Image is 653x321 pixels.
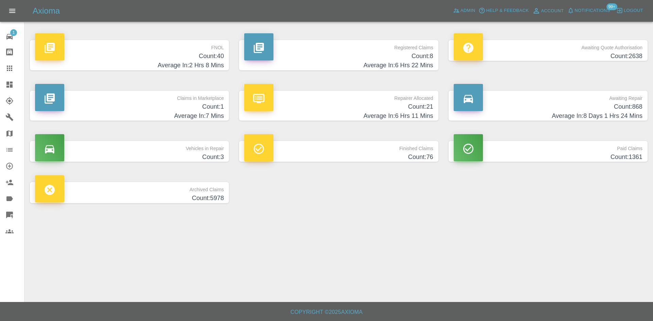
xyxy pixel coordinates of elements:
[239,141,438,162] a: Finished ClaimsCount:76
[566,5,612,16] button: Notifications
[30,40,229,70] a: FNOLCount:40Average In:2 Hrs 8 Mins
[35,102,224,111] h4: Count: 1
[449,141,648,162] a: Paid ClaimsCount:1361
[239,91,438,121] a: Repairer AllocatedCount:21Average In:6 Hrs 11 Mins
[477,5,530,16] button: Help & Feedback
[35,52,224,61] h4: Count: 40
[35,182,224,194] p: Archived Claims
[454,111,642,121] h4: Average In: 8 Days 1 Hrs 24 Mins
[615,5,645,16] button: Logout
[33,5,60,16] h5: Axioma
[4,3,20,19] button: Open drawer
[454,52,642,61] h4: Count: 2638
[244,111,433,121] h4: Average In: 6 Hrs 11 Mins
[541,7,564,15] span: Account
[451,5,477,16] a: Admin
[244,40,433,52] p: Registered Claims
[35,61,224,70] h4: Average In: 2 Hrs 8 Mins
[531,5,566,16] a: Account
[35,91,224,102] p: Claims in Marketplace
[239,40,438,70] a: Registered ClaimsCount:8Average In:6 Hrs 22 Mins
[244,61,433,70] h4: Average In: 6 Hrs 22 Mins
[454,102,642,111] h4: Count: 868
[454,153,642,162] h4: Count: 1361
[30,91,229,121] a: Claims in MarketplaceCount:1Average In:7 Mins
[461,7,475,15] span: Admin
[449,91,648,121] a: Awaiting RepairCount:868Average In:8 Days 1 Hrs 24 Mins
[624,7,643,15] span: Logout
[35,194,224,203] h4: Count: 5978
[30,141,229,162] a: Vehicles in RepairCount:3
[244,91,433,102] p: Repairer Allocated
[244,52,433,61] h4: Count: 8
[575,7,610,15] span: Notifications
[30,182,229,203] a: Archived ClaimsCount:5978
[244,153,433,162] h4: Count: 76
[449,40,648,61] a: Awaiting Quote AuthorisationCount:2638
[454,91,642,102] p: Awaiting Repair
[244,102,433,111] h4: Count: 21
[244,141,433,153] p: Finished Claims
[454,40,642,52] p: Awaiting Quote Authorisation
[35,141,224,153] p: Vehicles in Repair
[606,3,617,10] span: 99+
[10,29,17,36] span: 1
[35,111,224,121] h4: Average In: 7 Mins
[486,7,529,15] span: Help & Feedback
[454,141,642,153] p: Paid Claims
[35,40,224,52] p: FNOL
[35,153,224,162] h4: Count: 3
[5,307,648,317] h6: Copyright © 2025 Axioma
